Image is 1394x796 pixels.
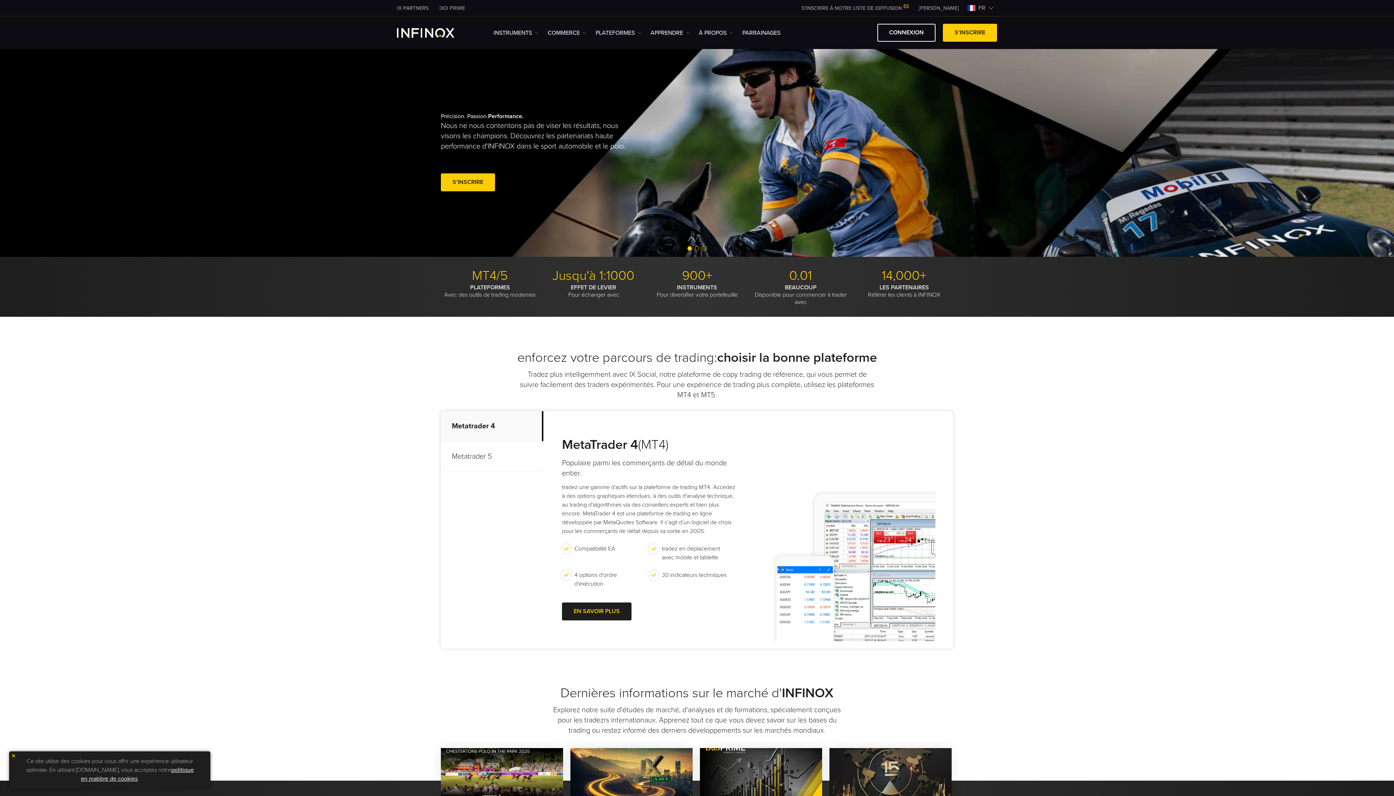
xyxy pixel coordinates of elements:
a: INFINOX Logo [397,28,472,38]
span: Go to slide 3 [702,246,707,251]
a: APPRENDRE [651,29,690,37]
a: S’inscrire [441,173,495,191]
p: 900+ [648,268,746,284]
strong: choisir la bonne plateforme [717,350,877,365]
p: 4 options d'ordre d'exécution [574,571,646,588]
a: Parrainages [742,29,780,37]
a: INFINOX [391,4,434,12]
p: Jusqu'à 1:1000 [544,268,642,284]
span: Go to slide 2 [695,246,699,251]
h4: Populaire parmi les commerçants de détail du monde entier. [562,458,737,478]
img: yellow close icon [11,753,16,758]
p: 30 indicateurs techniques [662,571,727,579]
h2: enforcez votre parcours de trading: [441,350,953,366]
p: Pour diversifier votre portefeuille [648,284,746,298]
a: INFINOX [434,4,471,12]
p: 0.01 [752,268,850,284]
p: Pour échanger avec [544,284,642,298]
a: INFINOX MENU [913,4,964,12]
p: Compatibilité EA [574,544,615,553]
div: Précision. Passion. [441,101,671,205]
a: PLATEFORMES [596,29,641,37]
span: Go to slide 1 [687,246,692,251]
strong: INFINOX [782,685,833,701]
p: MT4/5 [441,268,539,284]
strong: MetaTrader 4 [562,437,638,453]
p: Nous ne nous contentons pas de viser les résultats, nous visons les champions. Découvrez les part... [441,121,625,151]
a: INSTRUMENTS [494,29,539,37]
a: À PROPOS [699,29,733,37]
p: Référer les clients à INFINOX [855,284,953,298]
p: tradez en déplacement avec mobile et tablette [662,544,733,562]
a: S'INSCRIRE À NOTRE LISTE DE DIFFUSION [796,5,913,11]
strong: LES PARTENAIRES [880,284,929,291]
p: Avec des outils de trading modernes [441,284,539,298]
a: En savoir plus [562,602,632,620]
p: tradez une gamme d'actifs sur la plateforme de trading MT4. Accédez à des options graphiques éten... [562,483,737,536]
a: COMMERCE [548,29,587,37]
strong: PLATEFORMES [470,284,510,291]
p: Explorez notre suite d'études de marché, d'analyses et de formations, spécialement conçues pour l... [550,705,844,736]
h2: Dernières informations sur le marché d' [441,685,953,701]
p: Metatrader 5 [441,442,543,472]
p: Metatrader 4 [441,411,543,442]
strong: Performance. [488,113,524,120]
p: 14,000+ [855,268,953,284]
span: fr [975,4,988,12]
a: Connexion [877,24,936,42]
p: Disponible pour commencer à trader avec [752,284,850,306]
p: Tradez plus intelligemment avec IX Social, notre plateforme de copy trading de référence, qui vou... [520,369,874,400]
strong: BEAUCOUP [785,284,817,291]
p: Ce site utilise des cookies pour vous offrir une expérience utilisateur optimale. En utilisant [D... [13,755,207,785]
a: S’inscrire [943,24,997,42]
h3: (MT4) [562,437,737,453]
strong: EFFET DE LEVIER [571,284,616,291]
strong: INSTRUMENTS [677,284,717,291]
